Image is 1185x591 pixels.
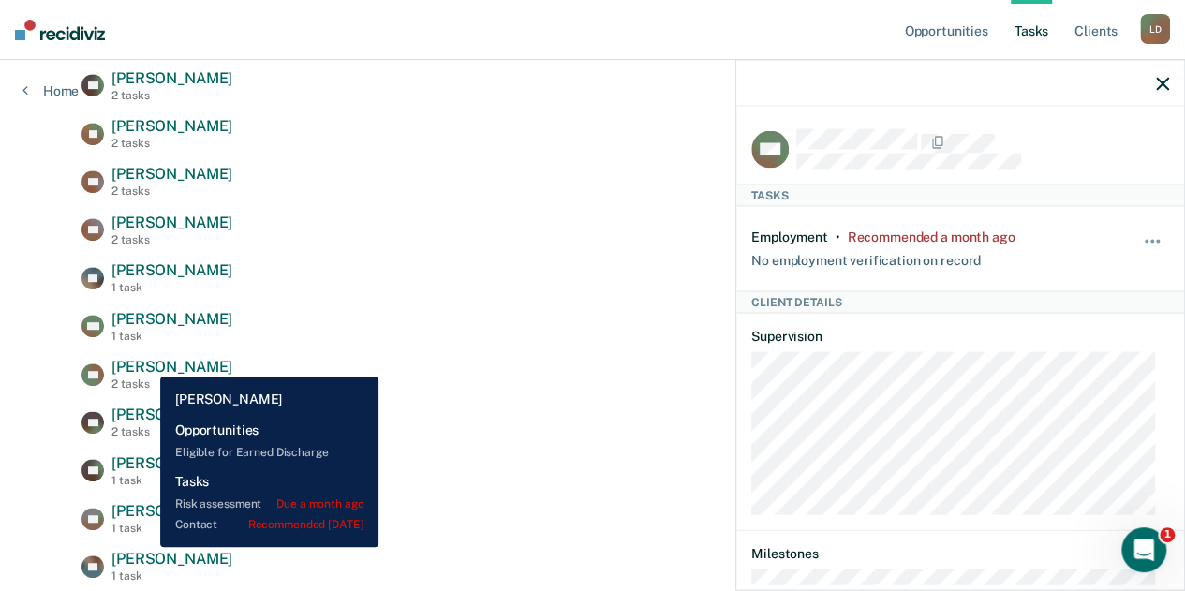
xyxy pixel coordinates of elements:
[111,185,232,198] div: 2 tasks
[736,184,1184,206] div: Tasks
[736,290,1184,313] div: Client Details
[111,214,232,231] span: [PERSON_NAME]
[111,550,232,568] span: [PERSON_NAME]
[751,229,828,245] div: Employment
[15,20,105,40] img: Recidiviz
[111,425,232,438] div: 2 tasks
[1121,527,1166,572] iframe: Intercom live chat
[111,569,232,583] div: 1 task
[111,330,232,343] div: 1 task
[751,245,981,269] div: No employment verification on record
[751,329,1169,345] dt: Supervision
[111,89,232,102] div: 2 tasks
[111,137,232,150] div: 2 tasks
[22,82,79,99] a: Home
[111,377,232,391] div: 2 tasks
[1140,14,1170,44] div: L D
[751,546,1169,562] dt: Milestones
[111,281,232,294] div: 1 task
[111,454,232,472] span: [PERSON_NAME]
[111,117,232,135] span: [PERSON_NAME]
[111,261,232,279] span: [PERSON_NAME]
[111,233,232,246] div: 2 tasks
[111,502,232,520] span: [PERSON_NAME]
[111,165,232,183] span: [PERSON_NAME]
[847,229,1015,245] div: Recommended a month ago
[836,229,840,245] div: •
[111,522,232,535] div: 1 task
[111,358,232,376] span: [PERSON_NAME]
[111,474,232,487] div: 1 task
[111,406,232,423] span: [PERSON_NAME]
[1160,527,1175,542] span: 1
[111,310,232,328] span: [PERSON_NAME]
[111,69,232,87] span: [PERSON_NAME]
